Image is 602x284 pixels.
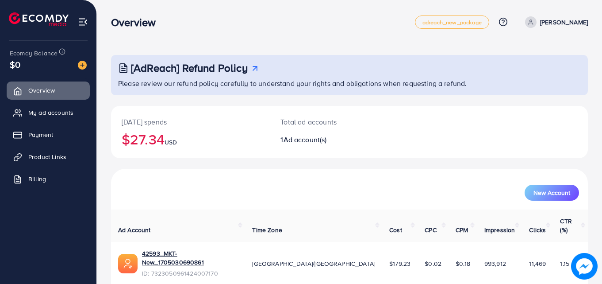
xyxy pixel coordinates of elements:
[118,78,583,89] p: Please review our refund policy carefully to understand your rights and obligations when requesti...
[142,249,238,267] a: 42593_MKT-New_1705030690861
[10,58,20,71] span: $0
[422,19,482,25] span: adreach_new_package
[529,226,546,234] span: Clicks
[7,148,90,166] a: Product Links
[28,152,66,161] span: Product Links
[7,126,90,144] a: Payment
[7,82,90,99] a: Overview
[78,61,87,70] img: image
[540,17,588,27] p: [PERSON_NAME]
[9,12,69,26] img: logo
[484,226,515,234] span: Impression
[521,16,588,28] a: [PERSON_NAME]
[280,117,379,127] p: Total ad accounts
[560,259,569,268] span: 1.15
[525,185,579,201] button: New Account
[389,259,410,268] span: $179.23
[111,16,163,29] h3: Overview
[529,259,546,268] span: 11,469
[7,104,90,121] a: My ad accounts
[28,175,46,183] span: Billing
[280,136,379,144] h2: 1
[28,130,53,139] span: Payment
[118,254,138,273] img: ic-ads-acc.e4c84228.svg
[252,259,375,268] span: [GEOGRAPHIC_DATA]/[GEOGRAPHIC_DATA]
[252,226,282,234] span: Time Zone
[484,259,506,268] span: 993,912
[284,135,327,144] span: Ad account(s)
[425,259,441,268] span: $0.02
[456,226,468,234] span: CPM
[456,259,470,268] span: $0.18
[118,226,151,234] span: Ad Account
[122,131,259,148] h2: $27.34
[571,253,598,280] img: image
[10,49,58,58] span: Ecomdy Balance
[389,226,402,234] span: Cost
[165,138,177,147] span: USD
[28,108,73,117] span: My ad accounts
[425,226,436,234] span: CPC
[28,86,55,95] span: Overview
[122,117,259,127] p: [DATE] spends
[415,16,489,29] a: adreach_new_package
[131,62,248,74] h3: [AdReach] Refund Policy
[142,269,238,278] span: ID: 7323050961424007170
[533,190,570,196] span: New Account
[560,217,571,234] span: CTR (%)
[78,17,88,27] img: menu
[7,170,90,188] a: Billing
